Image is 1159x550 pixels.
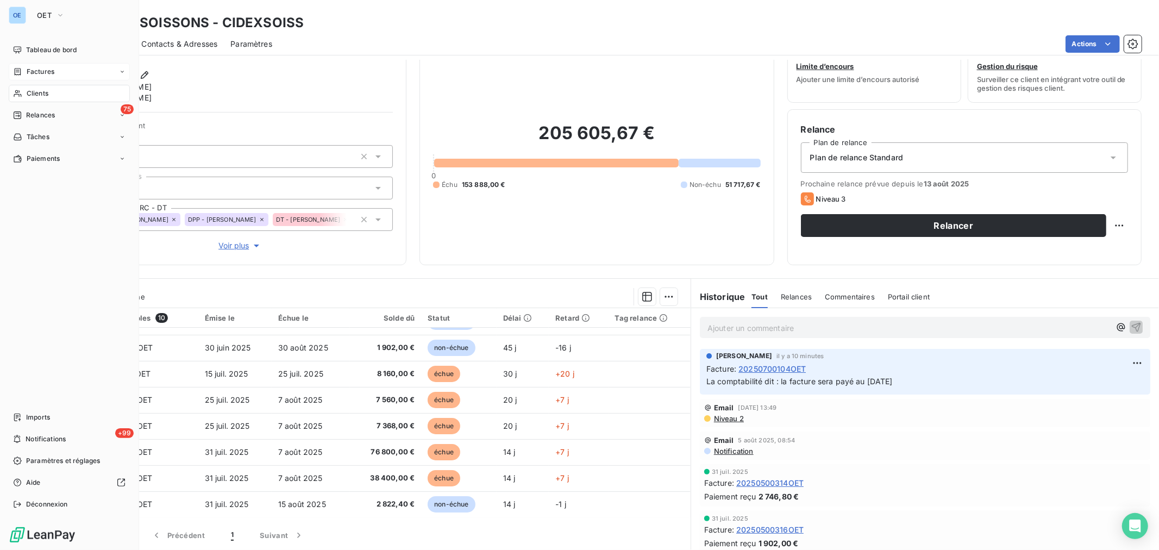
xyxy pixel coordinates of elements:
[356,447,415,458] span: 76 800,00 €
[704,491,756,502] span: Paiement reçu
[555,499,566,509] span: -1 j
[231,530,234,541] span: 1
[9,41,130,59] a: Tableau de bord
[736,524,804,535] span: 20250500316OET
[347,215,355,224] input: Ajouter une valeur
[87,121,393,136] span: Propriétés Client
[230,39,272,49] span: Paramètres
[431,171,436,180] span: 0
[555,421,569,430] span: +7 j
[555,447,569,457] span: +7 j
[278,421,323,430] span: 7 août 2025
[713,414,744,423] span: Niveau 2
[977,62,1038,71] span: Gestion du risque
[9,63,130,80] a: Factures
[503,343,517,352] span: 45 j
[278,447,323,457] span: 7 août 2025
[26,110,55,120] span: Relances
[503,421,517,430] span: 20 j
[555,369,574,378] span: +20 j
[968,33,1142,103] button: Gestion du risqueSurveiller ce client en intégrant votre outil de gestion des risques client.
[138,524,218,547] button: Précédent
[26,478,41,487] span: Aide
[278,499,326,509] span: 15 août 2025
[356,421,415,432] span: 7 368,00 €
[205,473,249,483] span: 31 juil. 2025
[356,368,415,379] span: 8 160,00 €
[714,436,734,445] span: Email
[712,468,748,475] span: 31 juil. 2025
[801,123,1128,136] h6: Relance
[205,343,251,352] span: 30 juin 2025
[776,353,824,359] span: il y a 10 minutes
[278,343,328,352] span: 30 août 2025
[26,434,66,444] span: Notifications
[555,473,569,483] span: +7 j
[27,89,48,98] span: Clients
[555,395,569,404] span: +7 j
[797,75,920,84] span: Ajouter une limite d’encours autorisé
[356,342,415,353] span: 1 902,00 €
[247,524,317,547] button: Suivant
[428,314,490,322] div: Statut
[428,366,460,382] span: échue
[9,474,130,491] a: Aide
[356,499,415,510] span: 2 822,40 €
[736,477,804,489] span: 20250500314OET
[738,363,806,374] span: 20250700104OET
[428,340,475,356] span: non-échue
[356,473,415,484] span: 38 400,00 €
[9,128,130,146] a: Tâches
[26,456,100,466] span: Paramètres et réglages
[433,122,760,155] h2: 205 605,67 €
[716,351,772,361] span: [PERSON_NAME]
[706,363,736,374] span: Facture :
[751,292,768,301] span: Tout
[205,499,249,509] span: 31 juil. 2025
[706,377,893,386] span: La comptabilité dit : la facture sera payé au [DATE]
[712,515,748,522] span: 31 juil. 2025
[37,11,52,20] span: OET
[714,403,734,412] span: Email
[9,150,130,167] a: Paiements
[797,62,854,71] span: Limite d’encours
[781,292,812,301] span: Relances
[141,39,217,49] span: Contacts & Adresses
[205,369,248,378] span: 15 juil. 2025
[704,477,734,489] span: Facture :
[503,395,517,404] span: 20 j
[205,421,250,430] span: 25 juil. 2025
[96,13,304,33] h3: IDEX - SOISSONS - CIDEXSOISS
[690,180,721,190] span: Non-échu
[428,444,460,460] span: échue
[801,179,1128,188] span: Prochaine relance prévue depuis le
[503,314,543,322] div: Délai
[278,473,323,483] span: 7 août 2025
[738,404,777,411] span: [DATE] 13:49
[9,85,130,102] a: Clients
[9,526,76,543] img: Logo LeanPay
[188,216,256,223] span: DPP - [PERSON_NAME]
[87,240,393,252] button: Voir plus
[503,499,516,509] span: 14 j
[759,491,799,502] span: 2 746,80 €
[26,45,77,55] span: Tableau de bord
[1066,35,1120,53] button: Actions
[759,537,799,549] span: 1 902,00 €
[787,33,961,103] button: Limite d’encoursAjouter une limite d’encours autorisé
[278,369,323,378] span: 25 juil. 2025
[725,180,761,190] span: 51 717,67 €
[738,437,795,443] span: 5 août 2025, 08:54
[205,395,250,404] span: 25 juil. 2025
[888,292,930,301] span: Portail client
[428,470,460,486] span: échue
[503,473,516,483] span: 14 j
[115,428,134,438] span: +99
[825,292,875,301] span: Commentaires
[9,107,130,124] a: 75Relances
[801,214,1106,237] button: Relancer
[26,499,68,509] span: Déconnexion
[1122,513,1148,539] div: Open Intercom Messenger
[442,180,458,190] span: Échu
[977,75,1132,92] span: Surveiller ce client en intégrant votre outil de gestion des risques client.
